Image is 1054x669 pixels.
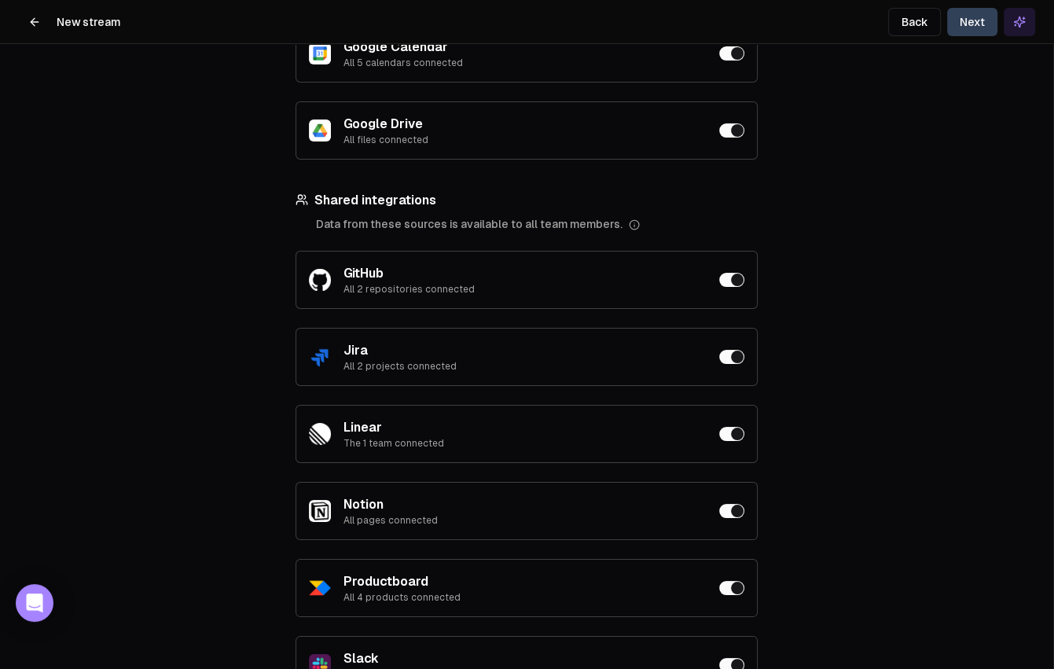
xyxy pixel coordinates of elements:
img: Jira [309,346,331,368]
img: Google Drive [309,119,331,142]
img: GitHub [309,269,331,290]
h3: Productboard [343,572,579,591]
p: All 2 projects connected [343,360,579,373]
button: Next [947,8,997,36]
h3: Google Drive [343,115,579,134]
p: The 1 team connected [343,437,579,450]
h1: New stream [57,14,120,30]
p: All pages connected [343,514,579,527]
div: Open Intercom Messenger [16,584,53,622]
div: Data from these sources is available to all team members. [316,216,758,232]
h3: Shared integrations [296,191,758,210]
img: Productboard [309,577,331,599]
h3: Google Calendar [343,38,579,57]
img: Google Calendar [309,42,331,64]
h3: Jira [343,341,579,360]
img: Linear [309,423,331,445]
h3: Linear [343,418,579,437]
p: All files connected [343,134,579,146]
p: All 5 calendars connected [343,57,579,69]
p: All 4 products connected [343,591,579,604]
h3: Notion [343,495,579,514]
h3: GitHub [343,264,579,283]
h3: Slack [343,649,579,668]
button: Back [888,8,941,36]
p: All 2 repositories connected [343,283,579,296]
img: Notion [309,500,331,522]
